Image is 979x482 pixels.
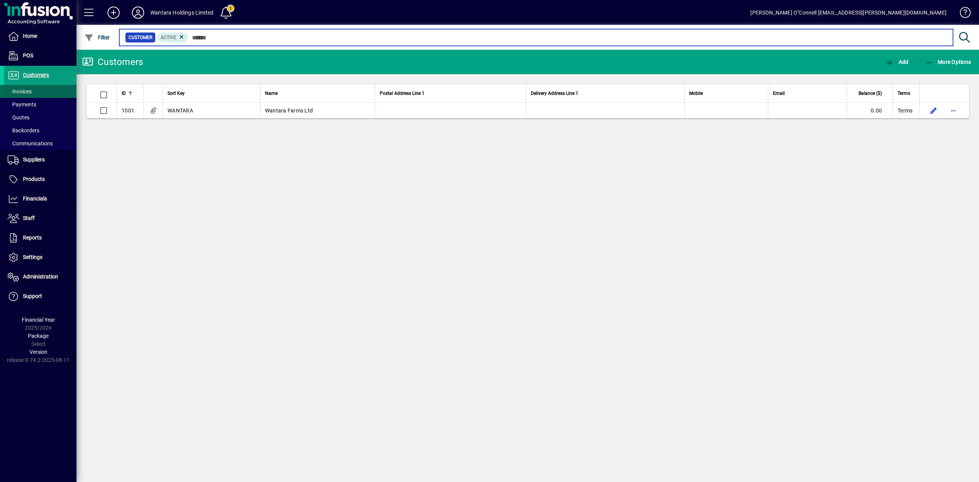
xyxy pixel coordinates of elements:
span: Active [161,35,176,40]
span: Invoices [8,88,32,94]
div: Balance ($) [852,89,889,98]
a: Settings [4,248,76,267]
button: Edit [927,104,940,117]
span: Sort Key [168,89,185,98]
button: Add [883,55,910,69]
span: Communications [8,140,53,147]
span: Suppliers [23,156,45,163]
span: Email [773,89,785,98]
span: Backorders [8,127,39,134]
a: Payments [4,98,76,111]
span: Reports [23,234,42,241]
span: Settings [23,254,42,260]
span: Financial Year [22,317,55,323]
span: Home [23,33,37,39]
span: POS [23,52,33,59]
button: Filter [83,31,112,44]
span: Wantara Farms Ltd [265,107,313,114]
a: Home [4,27,76,46]
button: Add [101,6,126,20]
a: Financials [4,189,76,208]
a: Reports [4,228,76,248]
span: Customers [23,72,49,78]
a: POS [4,46,76,65]
div: Customers [82,56,143,68]
span: Support [23,293,42,299]
div: Mobile [689,89,764,98]
span: Balance ($) [859,89,882,98]
span: More Options [925,59,971,65]
a: Staff [4,209,76,228]
span: Financials [23,195,47,202]
span: Package [28,333,49,339]
a: Knowledge Base [954,2,969,26]
span: Terms [898,107,912,114]
a: Support [4,287,76,306]
a: Invoices [4,85,76,98]
span: Mobile [689,89,703,98]
div: Email [773,89,842,98]
a: Backorders [4,124,76,137]
span: Add [885,59,908,65]
button: More options [947,104,959,117]
span: Customer [128,34,152,41]
span: WANTARA [168,107,193,114]
span: Staff [23,215,35,221]
span: 1001 [122,107,134,114]
a: Communications [4,137,76,150]
span: ID [122,89,126,98]
a: Quotes [4,111,76,124]
span: Quotes [8,114,29,120]
a: Administration [4,267,76,287]
div: Name [265,89,370,98]
span: Name [265,89,278,98]
span: Delivery Address Line 1 [531,89,578,98]
td: 0.00 [847,103,893,118]
mat-chip: Activation Status: Active [158,33,188,42]
span: Version [29,349,47,355]
button: More Options [923,55,973,69]
span: Products [23,176,45,182]
span: Terms [898,89,910,98]
span: Administration [23,274,58,280]
span: Filter [85,34,110,41]
button: Profile [126,6,150,20]
div: ID [122,89,139,98]
span: Postal Address Line 1 [380,89,424,98]
div: Wantara Holdings Limited [150,7,213,19]
span: Payments [8,101,36,107]
a: Suppliers [4,150,76,169]
a: Products [4,170,76,189]
div: [PERSON_NAME] O''Connell [EMAIL_ADDRESS][PERSON_NAME][DOMAIN_NAME] [750,7,946,19]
